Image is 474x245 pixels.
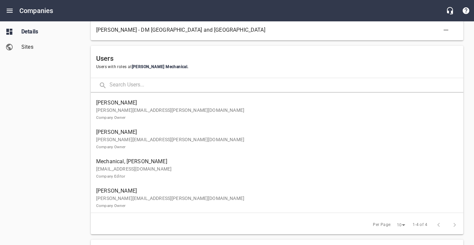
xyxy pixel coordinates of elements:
span: [PERSON_NAME] [96,187,453,195]
button: Delete Association [438,22,454,38]
span: Per Page: [373,222,392,228]
small: Company Owner [96,145,126,149]
a: [PERSON_NAME][PERSON_NAME][EMAIL_ADDRESS][PERSON_NAME][DOMAIN_NAME]Company Owner [91,183,463,213]
span: 1-4 of 4 [413,222,427,228]
a: [PERSON_NAME][PERSON_NAME][EMAIL_ADDRESS][PERSON_NAME][DOMAIN_NAME]Company Owner [91,125,463,154]
p: [PERSON_NAME][EMAIL_ADDRESS][PERSON_NAME][DOMAIN_NAME] [96,136,453,150]
p: [PERSON_NAME][EMAIL_ADDRESS][PERSON_NAME][DOMAIN_NAME] [96,195,453,209]
a: [PERSON_NAME][PERSON_NAME][EMAIL_ADDRESS][PERSON_NAME][DOMAIN_NAME]Company Owner [91,95,463,125]
p: [EMAIL_ADDRESS][DOMAIN_NAME] [96,166,453,180]
small: Company Editor [96,174,125,179]
span: [PERSON_NAME] [96,128,453,136]
button: Open drawer [2,3,18,19]
span: Mechanical, [PERSON_NAME] [96,158,453,166]
p: [PERSON_NAME][EMAIL_ADDRESS][PERSON_NAME][DOMAIN_NAME] [96,107,453,121]
span: Users with roles at [96,64,458,70]
small: Company Owner [96,115,126,120]
input: Search Users... [109,78,463,92]
span: [PERSON_NAME] [96,99,453,107]
h6: Companies [19,5,53,16]
span: Details [21,28,72,36]
small: Company Owner [96,203,126,208]
span: [PERSON_NAME] Mechanical . [132,64,189,69]
button: Support Portal [458,3,474,19]
button: Live Chat [442,3,458,19]
span: Sites [21,43,72,51]
div: 10 [394,221,408,230]
span: [PERSON_NAME] - DM [GEOGRAPHIC_DATA] and [GEOGRAPHIC_DATA] [96,26,447,34]
a: Mechanical, [PERSON_NAME][EMAIL_ADDRESS][DOMAIN_NAME]Company Editor [91,154,463,183]
h6: Users [96,53,458,64]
